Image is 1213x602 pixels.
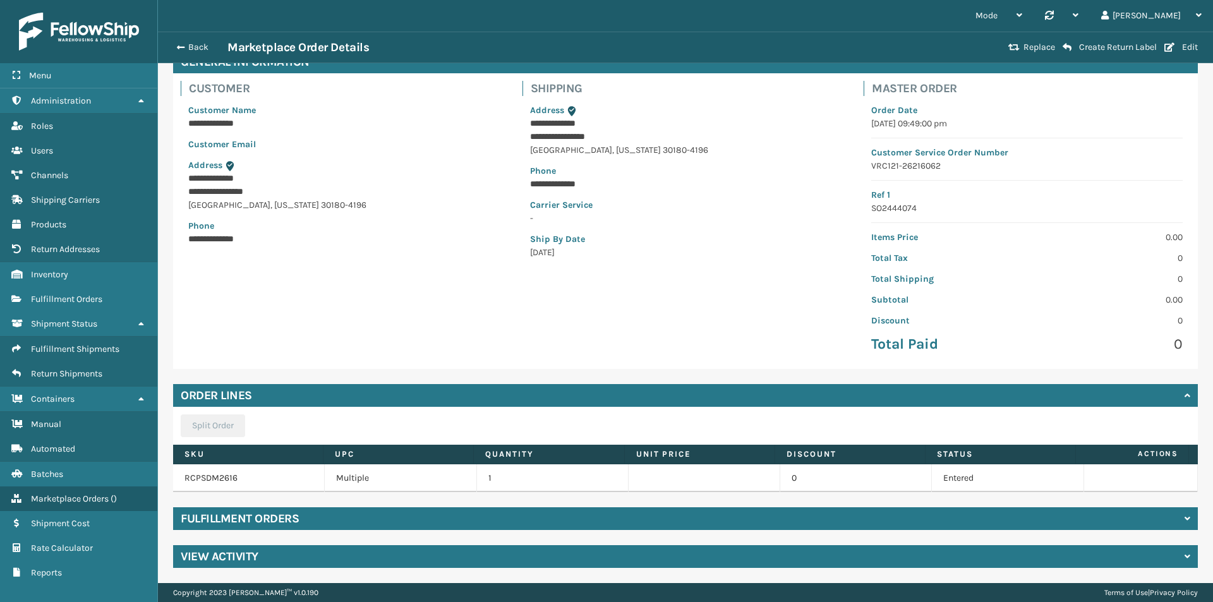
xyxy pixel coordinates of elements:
label: Quantity [485,448,612,460]
span: ( ) [111,493,117,504]
span: Return Addresses [31,244,100,255]
p: Customer Email [188,138,500,151]
p: Phone [188,219,500,232]
button: Edit [1161,42,1202,53]
span: Rate Calculator [31,543,93,553]
span: Administration [31,95,91,106]
h4: Customer [189,81,507,96]
button: Replace [1005,42,1059,53]
p: 0 [1035,335,1183,354]
div: | [1104,583,1198,602]
p: SO2444074 [871,202,1183,215]
h4: Master Order [872,81,1190,96]
p: Ship By Date [530,232,842,246]
span: Users [31,145,53,156]
span: Shipment Cost [31,518,90,529]
p: [DATE] [530,246,842,259]
span: Fulfillment Shipments [31,344,119,354]
p: Subtotal [871,293,1019,306]
p: Total Tax [871,251,1019,265]
p: 0.00 [1035,293,1183,306]
p: 0 [1035,314,1183,327]
span: Return Shipments [31,368,102,379]
span: Menu [29,70,51,81]
label: Discount [787,448,914,460]
p: 0 [1035,272,1183,286]
p: Total Shipping [871,272,1019,286]
p: [GEOGRAPHIC_DATA] , [US_STATE] 30180-4196 [188,198,500,212]
label: SKU [184,448,311,460]
span: Reports [31,567,62,578]
td: 1 [477,464,629,492]
p: [DATE] 09:49:00 pm [871,117,1183,130]
label: UPC [335,448,462,460]
i: Create Return Label [1063,42,1071,52]
i: Replace [1008,43,1020,52]
p: Items Price [871,231,1019,244]
p: - [530,212,842,225]
span: Shipment Status [31,318,97,329]
span: Containers [31,394,75,404]
td: Entered [932,464,1083,492]
span: Products [31,219,66,230]
p: Customer Service Order Number [871,146,1183,159]
h4: Shipping [531,81,849,96]
p: 0 [1035,251,1183,265]
a: Privacy Policy [1150,588,1198,597]
span: Channels [31,170,68,181]
button: Create Return Label [1059,42,1161,53]
button: Back [169,42,227,53]
button: Split Order [181,414,245,437]
p: Order Date [871,104,1183,117]
span: Fulfillment Orders [31,294,102,304]
p: 0.00 [1035,231,1183,244]
h4: Order Lines [181,388,252,403]
span: Automated [31,443,75,454]
p: Discount [871,314,1019,327]
a: RCPSDM2616 [184,473,238,483]
span: Roles [31,121,53,131]
span: Address [188,160,222,171]
span: Mode [975,10,998,21]
p: VRC121-26216062 [871,159,1183,172]
span: Inventory [31,269,68,280]
span: Shipping Carriers [31,195,100,205]
span: Address [530,105,564,116]
h4: View Activity [181,549,258,564]
img: logo [19,13,139,51]
p: Carrier Service [530,198,842,212]
span: Actions [1080,443,1186,464]
p: Customer Name [188,104,500,117]
a: Terms of Use [1104,588,1148,597]
h3: Marketplace Order Details [227,40,369,55]
span: Marketplace Orders [31,493,109,504]
span: Batches [31,469,63,479]
p: Copyright 2023 [PERSON_NAME]™ v 1.0.190 [173,583,318,602]
i: Edit [1164,43,1174,52]
td: 0 [780,464,932,492]
p: Ref 1 [871,188,1183,202]
p: Phone [530,164,842,178]
label: Status [937,448,1064,460]
td: Multiple [325,464,476,492]
span: Manual [31,419,61,430]
p: Total Paid [871,335,1019,354]
p: [GEOGRAPHIC_DATA] , [US_STATE] 30180-4196 [530,143,842,157]
h4: Fulfillment Orders [181,511,299,526]
label: Unit Price [636,448,763,460]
